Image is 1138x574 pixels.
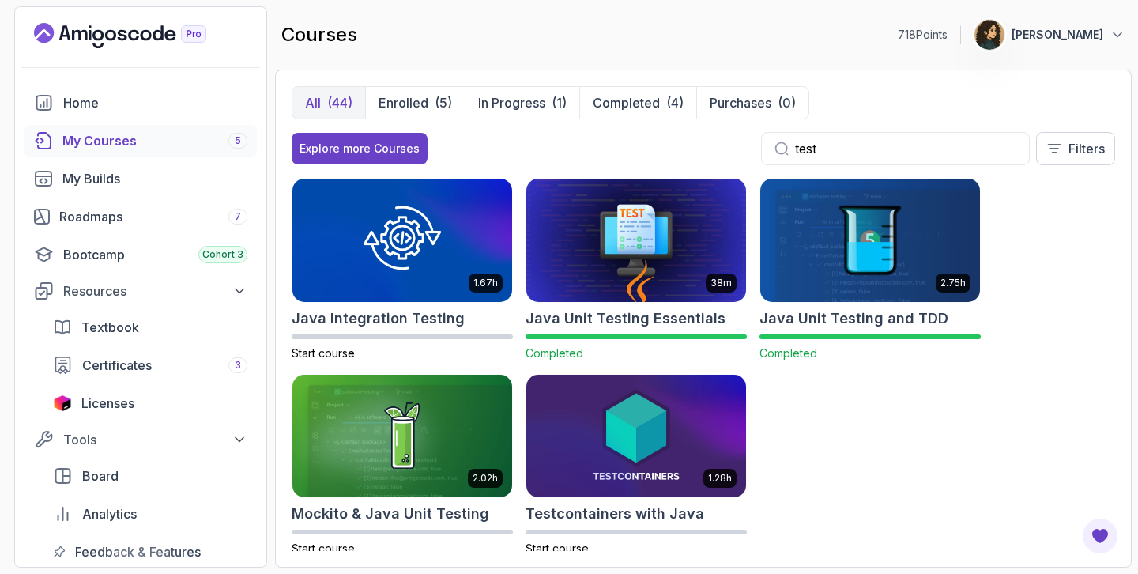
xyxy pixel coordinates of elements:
[778,93,796,112] div: (0)
[81,318,139,337] span: Textbook
[579,87,696,119] button: Completed(4)
[34,23,243,48] a: Landing page
[526,308,725,330] h2: Java Unit Testing Essentials
[1036,132,1115,165] button: Filters
[526,503,704,525] h2: Testcontainers with Java
[898,27,948,43] p: 718 Points
[292,308,465,330] h2: Java Integration Testing
[379,93,428,112] p: Enrolled
[292,87,365,119] button: All(44)
[974,20,1004,50] img: user profile image
[1081,517,1119,555] button: Open Feedback Button
[235,359,241,372] span: 3
[1012,27,1103,43] p: [PERSON_NAME]
[81,394,134,413] span: Licenses
[82,504,137,523] span: Analytics
[526,178,747,361] a: Java Unit Testing Essentials card38mJava Unit Testing EssentialsCompleted
[327,93,352,112] div: (44)
[473,277,498,289] p: 1.67h
[526,542,589,555] span: Start course
[43,387,257,419] a: licenses
[435,93,452,112] div: (5)
[43,349,257,381] a: certificates
[305,93,321,112] p: All
[235,210,241,223] span: 7
[940,277,966,289] p: 2.75h
[75,542,201,561] span: Feedback & Features
[365,87,465,119] button: Enrolled(5)
[43,312,257,343] a: textbook
[292,503,489,525] h2: Mockito & Java Unit Testing
[281,22,357,47] h2: courses
[300,141,420,157] div: Explore more Courses
[62,131,247,150] div: My Courses
[292,179,512,302] img: Java Integration Testing card
[526,346,583,360] span: Completed
[526,179,746,302] img: Java Unit Testing Essentials card
[710,277,732,289] p: 38m
[62,169,247,188] div: My Builds
[465,87,579,119] button: In Progress(1)
[593,93,660,112] p: Completed
[82,356,152,375] span: Certificates
[759,308,948,330] h2: Java Unit Testing and TDD
[760,179,980,302] img: Java Unit Testing and TDD card
[478,93,545,112] p: In Progress
[759,346,817,360] span: Completed
[292,133,428,164] button: Explore more Courses
[24,87,257,119] a: home
[552,93,567,112] div: (1)
[43,460,257,492] a: board
[292,346,355,360] span: Start course
[202,248,243,261] span: Cohort 3
[24,425,257,454] button: Tools
[666,93,684,112] div: (4)
[63,281,247,300] div: Resources
[24,277,257,305] button: Resources
[53,395,72,411] img: jetbrains icon
[43,536,257,568] a: feedback
[235,134,241,147] span: 5
[24,125,257,157] a: courses
[24,239,257,270] a: bootcamp
[292,542,355,555] span: Start course
[974,19,1125,51] button: user profile image[PERSON_NAME]
[24,201,257,232] a: roadmaps
[63,93,247,112] div: Home
[63,430,247,449] div: Tools
[292,375,512,498] img: Mockito & Java Unit Testing card
[43,498,257,530] a: analytics
[795,139,1016,158] input: Search...
[526,375,746,498] img: Testcontainers with Java card
[710,93,771,112] p: Purchases
[59,207,247,226] div: Roadmaps
[473,472,498,485] p: 2.02h
[82,466,119,485] span: Board
[696,87,808,119] button: Purchases(0)
[708,472,732,485] p: 1.28h
[1068,139,1105,158] p: Filters
[24,163,257,194] a: builds
[63,245,247,264] div: Bootcamp
[759,178,981,361] a: Java Unit Testing and TDD card2.75hJava Unit Testing and TDDCompleted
